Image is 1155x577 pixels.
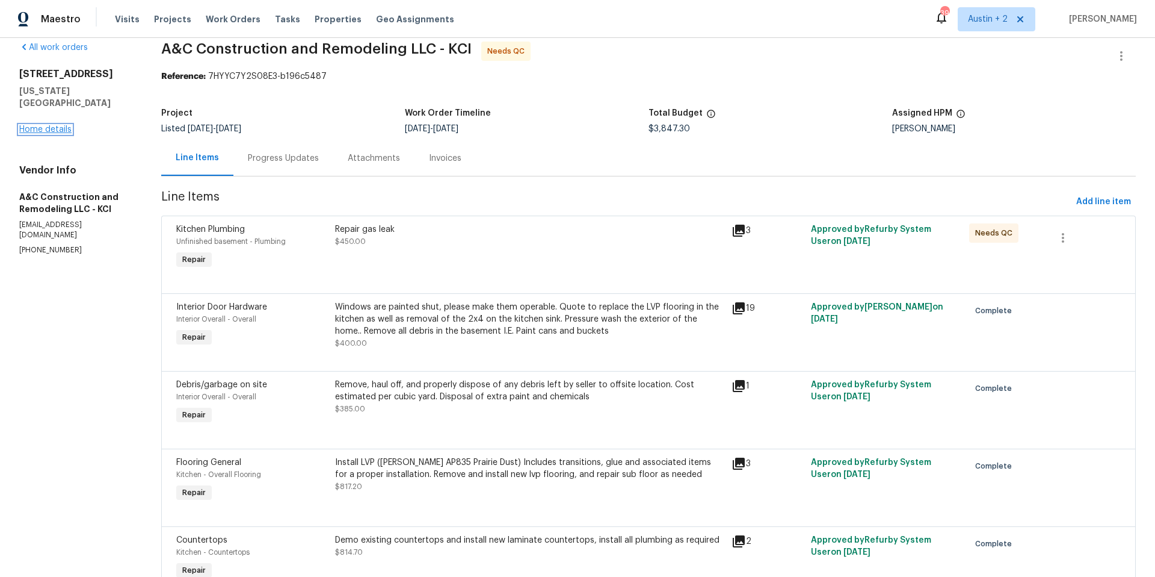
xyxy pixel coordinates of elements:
span: Geo Assignments [376,13,454,25]
h5: [US_STATE][GEOGRAPHIC_DATA] [19,85,132,109]
p: [PHONE_NUMBER] [19,245,132,255]
span: Austin + 2 [968,13,1008,25]
span: Repair [177,487,211,499]
span: Kitchen - Overall Flooring [176,471,261,478]
span: Approved by Refurby System User on [811,381,931,401]
span: Flooring General [176,458,241,467]
button: Add line item [1071,191,1136,213]
span: [DATE] [188,125,213,133]
h5: Work Order Timeline [405,109,491,117]
div: Invoices [429,152,461,164]
div: Demo existing countertops and install new laminate countertops, install all plumbing as required [335,534,724,546]
span: Repair [177,331,211,343]
div: 1 [731,379,804,393]
div: 19 [731,301,804,316]
span: Complete [975,460,1017,472]
span: Repair [177,254,211,266]
h4: Vendor Info [19,164,132,176]
a: Home details [19,125,72,134]
span: Approved by Refurby System User on [811,458,931,479]
div: 2 [731,534,804,549]
span: $3,847.30 [648,125,690,133]
h5: A&C Construction and Remodeling LLC - KCI [19,191,132,215]
span: Kitchen - Countertops [176,549,250,556]
span: Repair [177,409,211,421]
span: $400.00 [335,340,367,347]
span: Unfinished basement - Plumbing [176,238,286,245]
b: Reference: [161,72,206,81]
span: $385.00 [335,405,365,413]
span: $817.20 [335,483,362,490]
span: - [405,125,458,133]
span: - [188,125,241,133]
span: Kitchen Plumbing [176,225,245,234]
span: Complete [975,538,1017,550]
span: Complete [975,305,1017,317]
div: Progress Updates [248,152,319,164]
span: Interior Overall - Overall [176,316,256,323]
span: $450.00 [335,238,366,245]
span: Projects [154,13,191,25]
span: [DATE] [843,470,870,479]
div: 3 [731,457,804,471]
span: [DATE] [405,125,430,133]
span: Debris/garbage on site [176,381,267,389]
span: Countertops [176,536,227,544]
span: The total cost of line items that have been proposed by Opendoor. This sum includes line items th... [706,109,716,125]
div: Repair gas leak [335,223,724,235]
span: The hpm assigned to this work order. [956,109,966,125]
span: Tasks [275,15,300,23]
div: [PERSON_NAME] [892,125,1136,133]
h5: Total Budget [648,109,703,117]
div: Attachments [348,152,400,164]
span: Add line item [1076,195,1131,210]
span: Complete [975,382,1017,395]
span: [DATE] [216,125,241,133]
h5: Project [161,109,192,117]
h5: Assigned HPM [892,109,952,117]
div: Install LVP ([PERSON_NAME] AP835 Prairie Dust) Includes transitions, glue and associated items fo... [335,457,724,481]
div: 3 [731,223,804,238]
span: Listed [161,125,241,133]
span: Approved by Refurby System User on [811,536,931,557]
div: Line Items [176,152,219,164]
span: Interior Door Hardware [176,303,267,311]
span: Work Orders [206,13,260,25]
span: Line Items [161,191,1071,213]
span: Approved by Refurby System User on [811,225,931,246]
span: [PERSON_NAME] [1064,13,1137,25]
span: [DATE] [843,237,870,246]
span: Properties [315,13,362,25]
span: Visits [115,13,140,25]
div: 39 [940,7,949,19]
span: A&C Construction and Remodeling LLC - KCI [161,42,472,56]
a: All work orders [19,43,88,52]
span: Maestro [41,13,81,25]
div: 7HYYC7Y2S08E3-b196c5487 [161,70,1136,83]
span: Interior Overall - Overall [176,393,256,401]
span: [DATE] [433,125,458,133]
span: $814.70 [335,549,363,556]
span: Repair [177,564,211,576]
span: [DATE] [843,393,870,401]
div: Remove, haul off, and properly dispose of any debris left by seller to offsite location. Cost est... [335,379,724,403]
span: Needs QC [487,45,529,57]
span: Needs QC [975,227,1017,239]
span: Approved by [PERSON_NAME] on [811,303,943,323]
p: [EMAIL_ADDRESS][DOMAIN_NAME] [19,220,132,240]
h2: [STREET_ADDRESS] [19,68,132,80]
span: [DATE] [843,548,870,557]
span: [DATE] [811,315,838,323]
div: Windows are painted shut, please make them operable. Quote to replace the LVP flooring in the kit... [335,301,724,337]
